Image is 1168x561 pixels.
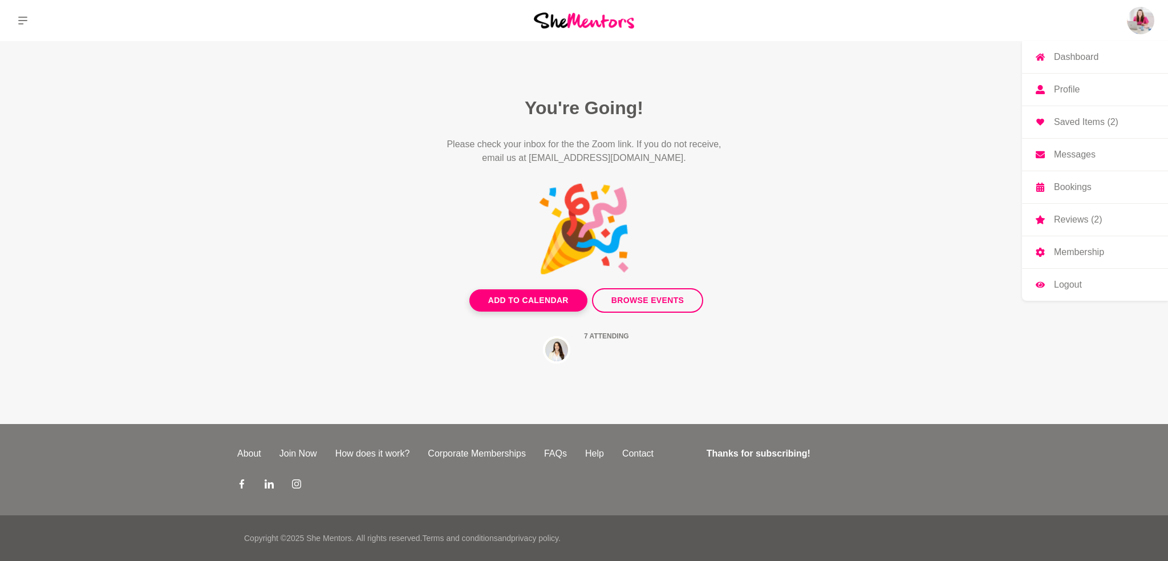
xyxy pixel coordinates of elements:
[1022,204,1168,236] a: Reviews (2)
[584,331,785,341] p: 7 attending
[383,96,785,119] h2: You're Going!
[1054,53,1098,62] p: Dashboard
[545,338,568,361] img: Uploaded image
[237,479,246,493] a: Facebook
[1054,150,1096,159] p: Messages
[1054,85,1080,94] p: Profile
[326,447,419,461] a: How does it work?
[1022,139,1168,171] a: Messages
[383,138,785,165] p: Please check your inbox for the the Zoom link. If you do not receive, email us at [EMAIL_ADDRESS]...
[1054,215,1102,224] p: Reviews (2)
[292,479,301,493] a: Instagram
[469,289,587,312] button: Add to Calendar
[419,447,535,461] a: Corporate Memberships
[592,288,703,313] a: Browse Events
[356,532,560,544] p: All rights reserved. and .
[1054,118,1118,127] p: Saved Items (2)
[1022,41,1168,73] a: Dashboard
[1054,248,1104,257] p: Membership
[1127,7,1154,34] img: Rebecca Cofrancesco
[707,447,924,461] h4: Thanks for subscribing!
[511,534,558,543] a: privacy policy
[383,188,785,270] p: 🎉
[576,447,613,461] a: Help
[244,532,354,544] p: Copyright © 2025 She Mentors .
[534,13,634,28] img: She Mentors Logo
[1127,7,1154,34] a: Rebecca CofrancescoDashboardProfileSaved Items (2)MessagesBookingsReviews (2)MembershipLogout
[1054,183,1092,192] p: Bookings
[422,534,497,543] a: Terms and conditions
[1054,280,1082,289] p: Logout
[613,447,663,461] a: Contact
[265,479,274,493] a: LinkedIn
[1022,106,1168,138] a: Saved Items (2)
[270,447,326,461] a: Join Now
[1022,74,1168,106] a: Profile
[1022,171,1168,203] a: Bookings
[535,447,576,461] a: FAQs
[228,447,270,461] a: About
